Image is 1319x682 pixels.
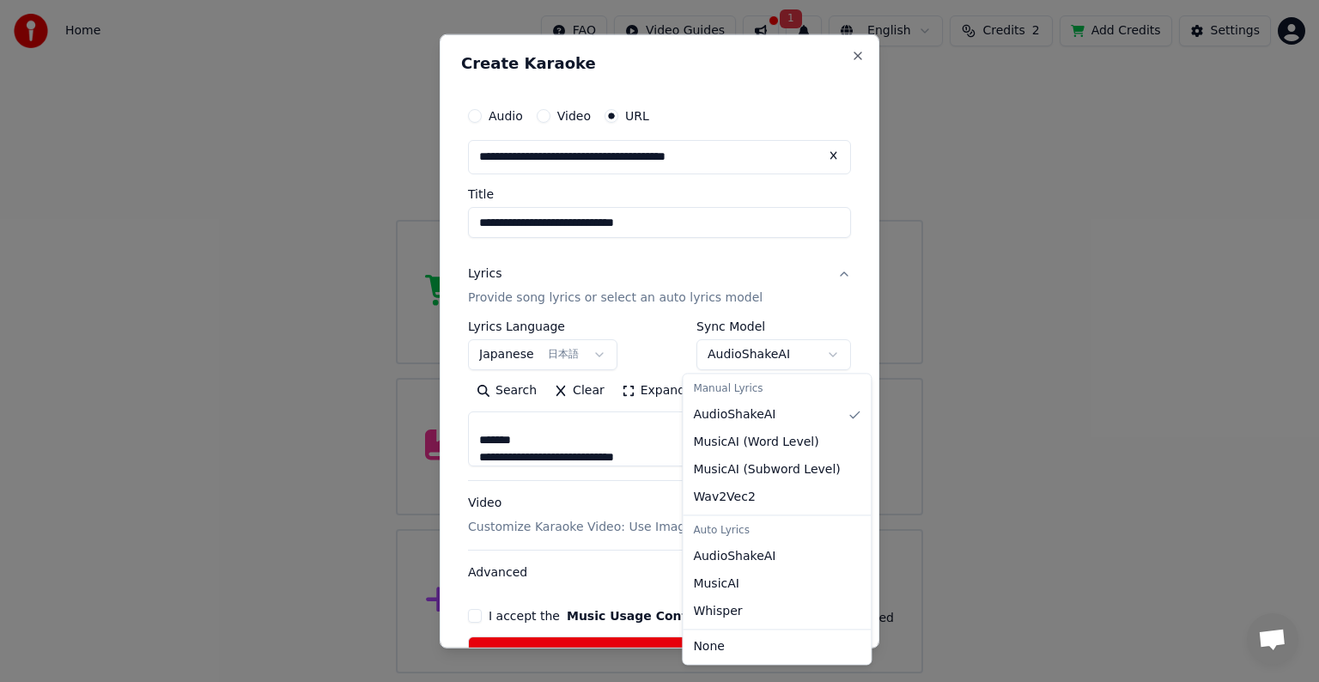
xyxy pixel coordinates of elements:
div: Auto Lyrics [686,519,867,543]
span: AudioShakeAI [693,406,775,423]
span: None [693,638,725,655]
span: MusicAI [693,575,739,593]
div: Manual Lyrics [686,377,867,401]
span: Wav2Vec2 [693,489,755,506]
span: MusicAI ( Subword Level ) [693,461,840,478]
span: MusicAI ( Word Level ) [693,434,818,451]
span: AudioShakeAI [693,548,775,565]
span: Whisper [693,603,742,620]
